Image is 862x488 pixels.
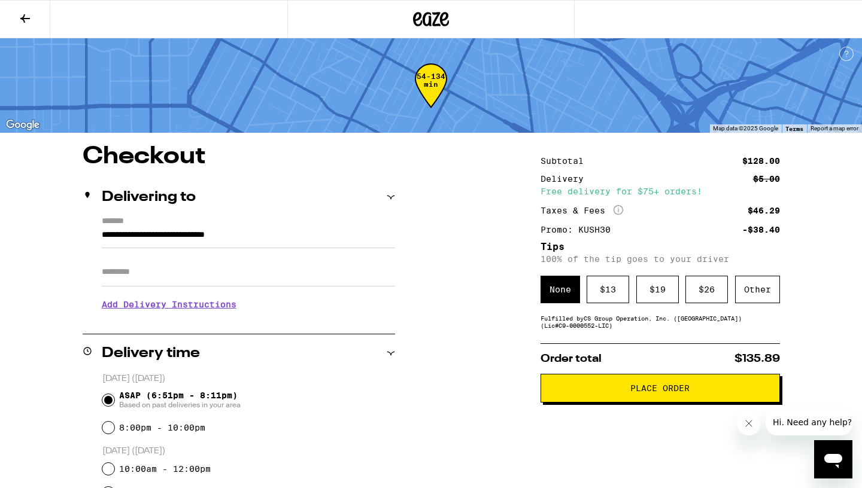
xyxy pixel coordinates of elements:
h1: Checkout [83,145,395,169]
button: Place Order [541,374,780,402]
a: Terms [785,125,803,132]
h5: Tips [541,242,780,252]
div: Subtotal [541,157,592,165]
a: Report a map error [811,125,858,132]
div: Free delivery for $75+ orders! [541,187,780,196]
h2: Delivery time [102,346,200,361]
h3: Add Delivery Instructions [102,291,395,318]
p: 100% of the tip goes to your driver [541,254,780,264]
span: Map data ©2025 Google [713,125,778,132]
div: Fulfilled by CS Group Operation, Inc. ([GEOGRAPHIC_DATA]) (Lic# C9-0000552-LIC ) [541,315,780,329]
span: ASAP (6:51pm - 8:11pm) [119,391,241,410]
div: None [541,276,580,303]
div: Delivery [541,175,592,183]
div: $5.00 [753,175,780,183]
div: Promo: KUSH30 [541,225,619,234]
label: 8:00pm - 10:00pm [119,423,205,432]
iframe: Close message [737,411,761,435]
span: Place Order [630,384,690,392]
img: Google [3,117,43,133]
a: Open this area in Google Maps (opens a new window) [3,117,43,133]
div: 54-134 min [415,72,447,117]
div: $ 26 [685,276,728,303]
span: $135.89 [734,353,780,364]
div: $46.29 [748,206,780,215]
iframe: Message from company [766,409,852,435]
div: $128.00 [742,157,780,165]
div: $ 19 [636,276,679,303]
h2: Delivering to [102,190,196,205]
div: -$38.40 [742,225,780,234]
div: $ 13 [587,276,629,303]
p: [DATE] ([DATE]) [102,446,395,457]
label: 10:00am - 12:00pm [119,464,211,474]
div: Taxes & Fees [541,205,623,216]
span: Based on past deliveries in your area [119,400,241,410]
p: [DATE] ([DATE]) [102,373,395,385]
span: Order total [541,353,602,364]
div: Other [735,276,780,303]
p: We'll contact you at [PHONE_NUMBER] when we arrive [102,318,395,328]
iframe: Button to launch messaging window [814,440,852,478]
